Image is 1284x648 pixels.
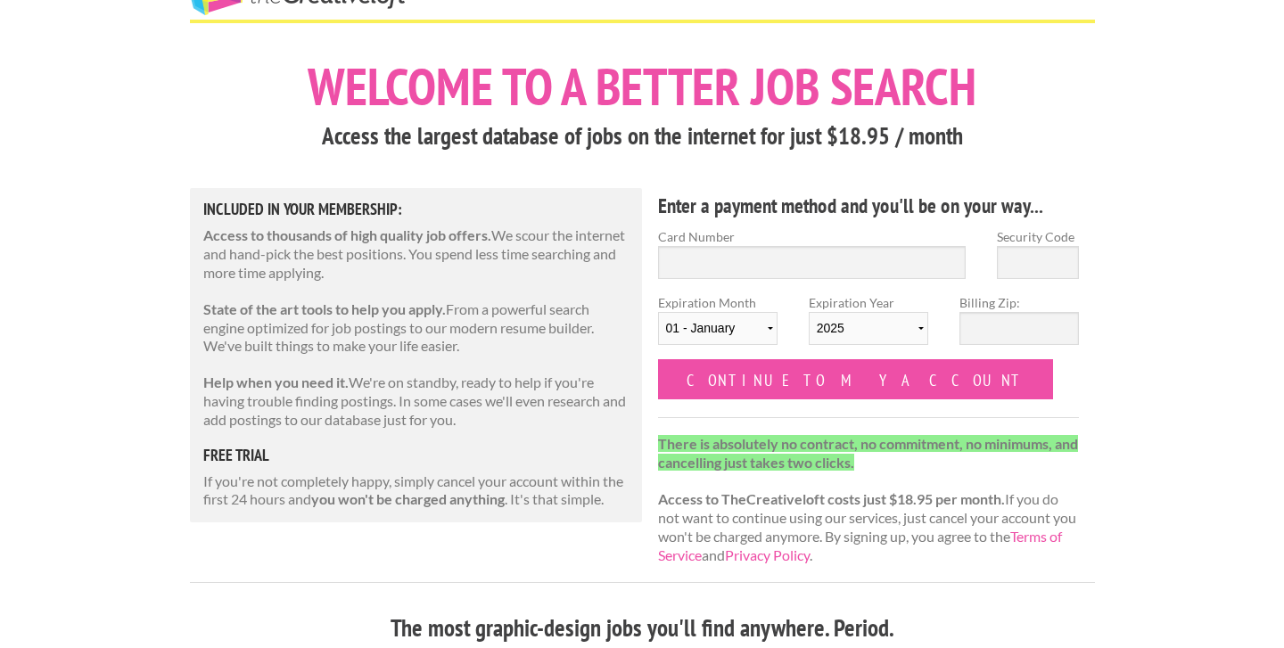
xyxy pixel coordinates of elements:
p: If you do not want to continue using our services, just cancel your account you won't be charged ... [658,435,1080,565]
h3: Access the largest database of jobs on the internet for just $18.95 / month [190,119,1095,153]
strong: Help when you need it. [203,373,349,390]
p: From a powerful search engine optimized for job postings to our modern resume builder. We've buil... [203,300,630,356]
strong: State of the art tools to help you apply. [203,300,446,317]
select: Expiration Month [658,312,778,345]
label: Security Code [997,227,1079,246]
label: Expiration Month [658,293,778,359]
strong: Access to TheCreativeloft costs just $18.95 per month. [658,490,1005,507]
h5: Included in Your Membership: [203,201,630,217]
p: If you're not completely happy, simply cancel your account within the first 24 hours and . It's t... [203,472,630,510]
select: Expiration Year [809,312,928,345]
input: Continue to my account [658,359,1054,399]
h1: Welcome to a better job search [190,61,1095,112]
label: Card Number [658,227,967,246]
strong: you won't be charged anything [311,490,505,507]
strong: There is absolutely no contract, no commitment, no minimums, and cancelling just takes two clicks. [658,435,1078,471]
p: We scour the internet and hand-pick the best positions. You spend less time searching and more ti... [203,226,630,282]
a: Privacy Policy [725,546,810,563]
h3: The most graphic-design jobs you'll find anywhere. Period. [190,611,1095,645]
a: Terms of Service [658,528,1062,563]
h4: Enter a payment method and you'll be on your way... [658,192,1080,220]
strong: Access to thousands of high quality job offers. [203,226,491,243]
h5: free trial [203,447,630,463]
label: Expiration Year [809,293,928,359]
p: We're on standby, ready to help if you're having trouble finding postings. In some cases we'll ev... [203,373,630,429]
label: Billing Zip: [959,293,1079,312]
